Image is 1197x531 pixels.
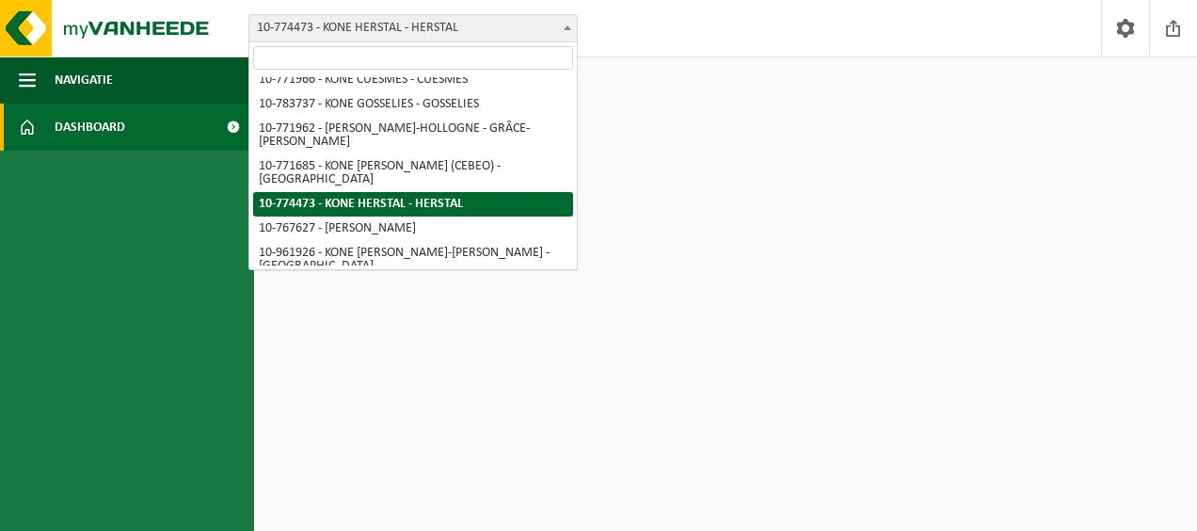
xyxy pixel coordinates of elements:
[253,217,573,241] li: 10-767627 - [PERSON_NAME]
[253,68,573,92] li: 10-771966 - KONE CUESMES - CUESMES
[249,15,577,41] span: 10-774473 - KONE HERSTAL - HERSTAL
[253,92,573,117] li: 10-783737 - KONE GOSSELIES - GOSSELIES
[253,117,573,154] li: 10-771962 - [PERSON_NAME]-HOLLOGNE - GRÂCE-[PERSON_NAME]
[248,14,578,42] span: 10-774473 - KONE HERSTAL - HERSTAL
[253,241,573,279] li: 10-961926 - KONE [PERSON_NAME]-[PERSON_NAME] - [GEOGRAPHIC_DATA]
[55,104,125,151] span: Dashboard
[55,56,113,104] span: Navigatie
[253,154,573,192] li: 10-771685 - KONE [PERSON_NAME] (CEBEO) - [GEOGRAPHIC_DATA]
[253,192,573,217] li: 10-774473 - KONE HERSTAL - HERSTAL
